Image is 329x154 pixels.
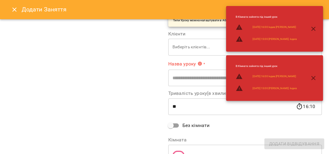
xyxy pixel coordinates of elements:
a: [DATE] 16:00 Індив [PERSON_NAME] [253,74,296,78]
label: Кімната [168,137,322,142]
li: B : Кімната зайнята під інший урок [231,13,301,21]
a: [DATE] 16:00 Індив [PERSON_NAME] [253,25,296,29]
a: [DATE] 15:00 [PERSON_NAME]. Індив [253,37,296,41]
p: Виберіть клієнтів... [172,44,312,50]
label: Тривалість уроку(в хвилинах) [168,91,322,96]
div: Виберіть клієнтів... [168,39,322,56]
a: [DATE] 15:00 [PERSON_NAME]. Індив [253,86,296,90]
p: Типи Уроку можна налаштувати в Абонементи -> [173,18,260,23]
h6: Додати Заняття [22,5,322,14]
span: Без кімнати [182,122,210,129]
button: Close [7,2,22,17]
li: B : Кімната зайнята під інший урок [231,62,301,71]
span: Назва уроку [168,61,203,66]
label: Клієнти [168,32,322,36]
